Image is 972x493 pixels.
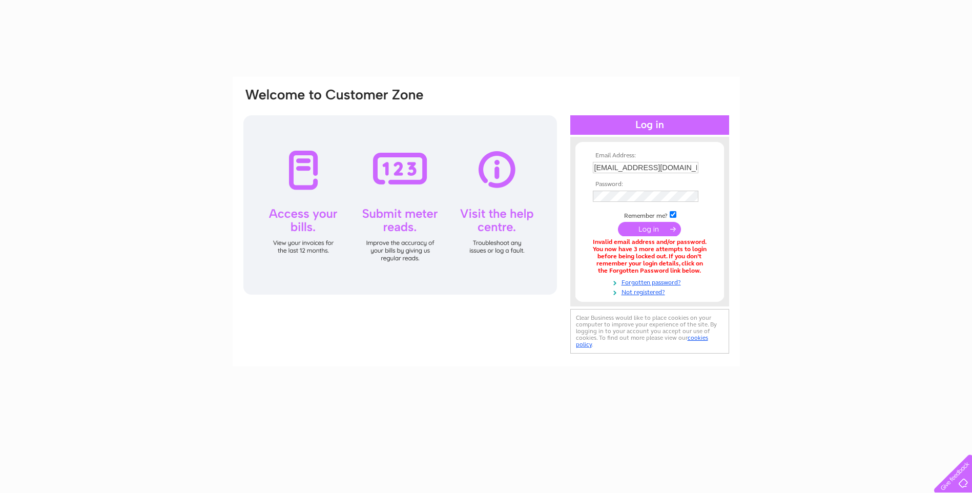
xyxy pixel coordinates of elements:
[593,286,709,296] a: Not registered?
[593,277,709,286] a: Forgotten password?
[590,152,709,159] th: Email Address:
[590,181,709,188] th: Password:
[593,239,707,274] div: Invalid email address and/or password. You now have 3 more attempts to login before being locked ...
[576,334,708,348] a: cookies policy
[590,210,709,220] td: Remember me?
[618,222,681,236] input: Submit
[570,309,729,354] div: Clear Business would like to place cookies on your computer to improve your experience of the sit...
